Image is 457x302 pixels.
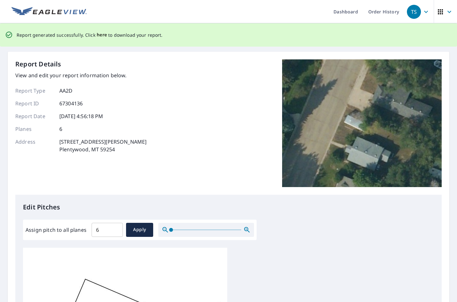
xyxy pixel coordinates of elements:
p: [DATE] 4:56:18 PM [59,112,103,120]
input: 00.0 [92,221,123,239]
p: Report ID [15,100,54,107]
p: Report generated successfully. Click to download your report. [17,31,163,39]
p: Planes [15,125,54,133]
img: Top image [282,59,442,187]
span: Apply [131,226,148,234]
div: TS [407,5,421,19]
p: [STREET_ADDRESS][PERSON_NAME] Plentywood, MT 59254 [59,138,146,153]
img: EV Logo [11,7,87,17]
button: here [97,31,107,39]
p: Edit Pitches [23,202,434,212]
p: 6 [59,125,62,133]
p: Report Date [15,112,54,120]
button: Apply [126,223,153,237]
label: Assign pitch to all planes [26,226,86,234]
p: View and edit your report information below. [15,72,146,79]
p: 67304136 [59,100,83,107]
p: AA2D [59,87,73,94]
p: Address [15,138,54,153]
p: Report Details [15,59,61,69]
p: Report Type [15,87,54,94]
